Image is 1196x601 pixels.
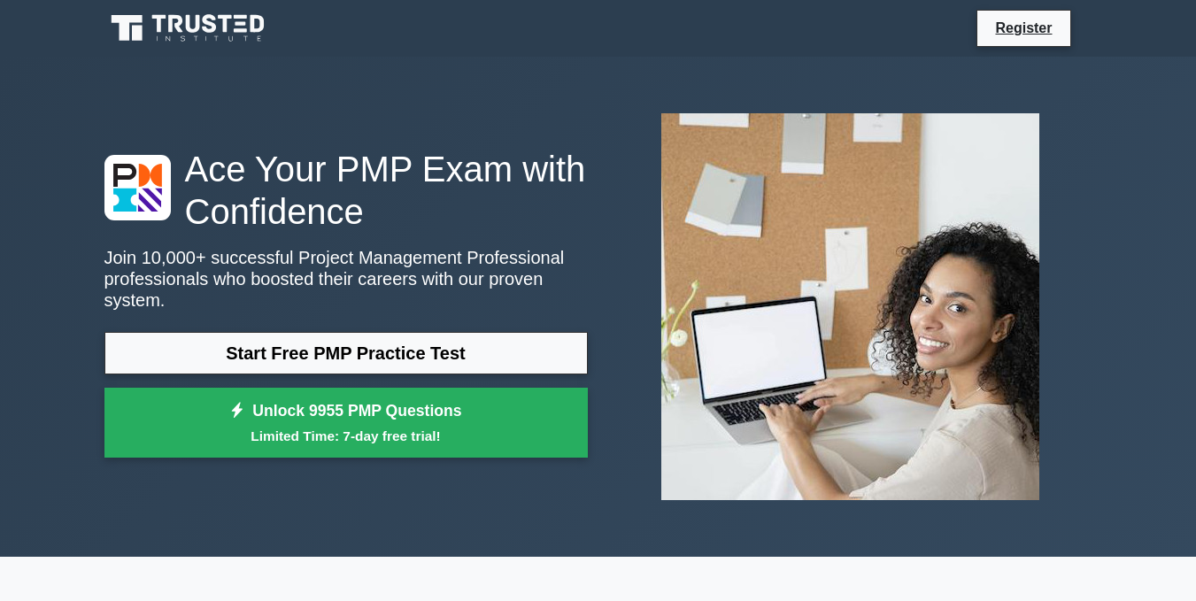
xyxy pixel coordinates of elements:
p: Join 10,000+ successful Project Management Professional professionals who boosted their careers w... [104,247,588,311]
a: Register [984,17,1062,39]
a: Unlock 9955 PMP QuestionsLimited Time: 7-day free trial! [104,388,588,458]
a: Start Free PMP Practice Test [104,332,588,374]
small: Limited Time: 7-day free trial! [127,426,566,446]
h1: Ace Your PMP Exam with Confidence [104,148,588,233]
